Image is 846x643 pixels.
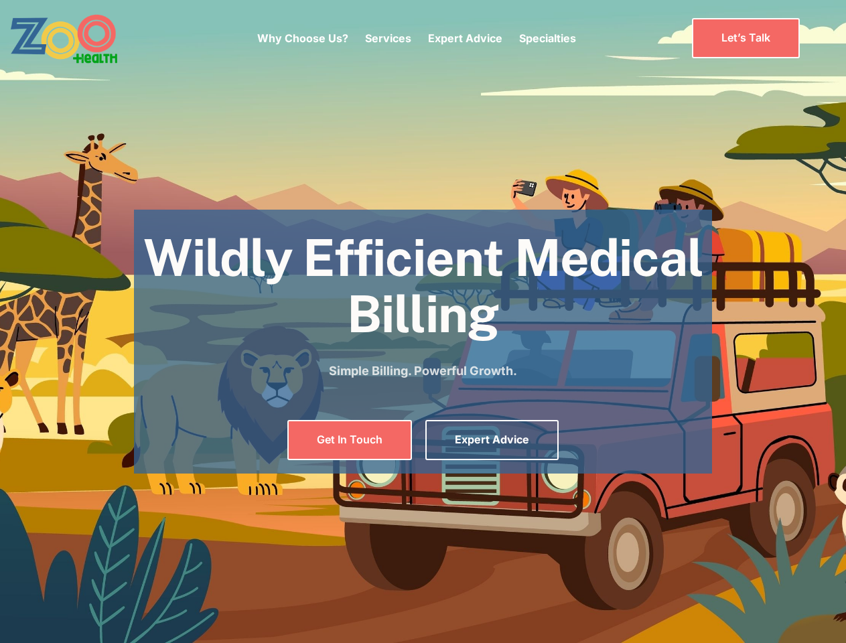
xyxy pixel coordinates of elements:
[287,420,412,459] a: Get In Touch
[365,30,411,46] p: Services
[134,230,712,342] h1: Wildly Efficient Medical Billing
[425,420,559,459] a: Expert Advice
[257,31,348,45] a: Why Choose Us?
[519,31,576,45] a: Specialties
[10,13,154,64] a: home
[692,18,800,58] a: Let’s Talk
[365,10,411,66] div: Services
[428,31,502,45] a: Expert Advice
[329,364,517,378] strong: Simple Billing. Powerful Growth.
[519,10,576,66] div: Specialties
